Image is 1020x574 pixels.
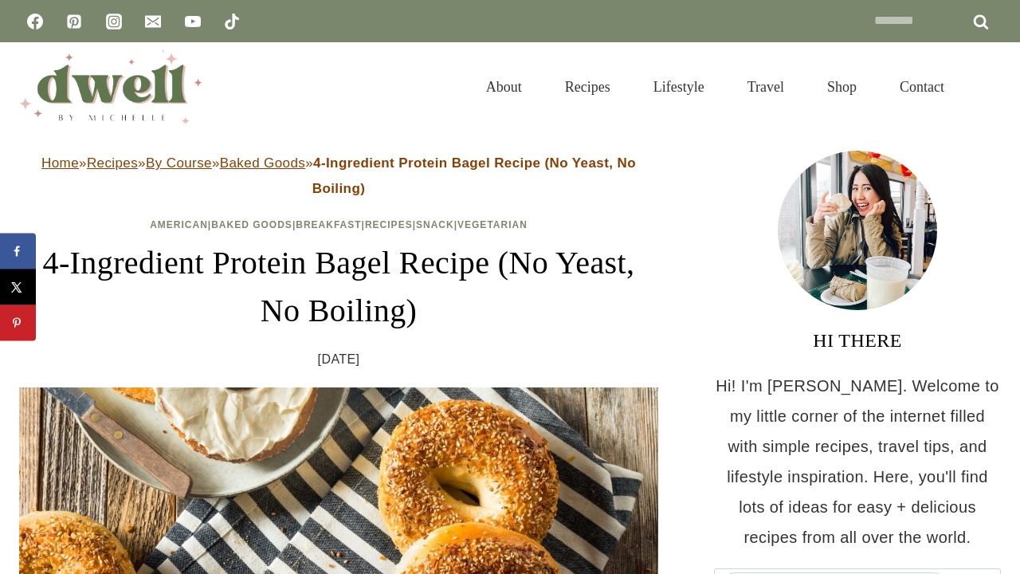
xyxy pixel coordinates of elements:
time: [DATE] [318,348,360,372]
a: American [150,219,208,230]
a: Vegetarian [457,219,528,230]
a: Recipes [543,59,632,115]
a: Home [41,155,79,171]
h3: HI THERE [714,326,1001,355]
a: Shop [806,59,878,115]
h1: 4-Ingredient Protein Bagel Recipe (No Yeast, No Boiling) [19,239,658,335]
span: | | | | | [150,219,528,230]
strong: 4-Ingredient Protein Bagel Recipe (No Yeast, No Boiling) [312,155,636,196]
a: Baked Goods [211,219,292,230]
a: Snack [416,219,454,230]
a: About [465,59,543,115]
img: DWELL by michelle [19,50,202,124]
a: Travel [726,59,806,115]
a: Pinterest [58,6,90,37]
a: Recipes [87,155,138,171]
a: By Course [146,155,212,171]
a: Instagram [98,6,130,37]
span: » » » » [41,155,636,196]
a: Email [137,6,169,37]
a: Lifestyle [632,59,726,115]
a: Contact [878,59,966,115]
button: View Search Form [974,73,1001,100]
a: YouTube [177,6,209,37]
a: Baked Goods [220,155,305,171]
a: Recipes [365,219,413,230]
a: TikTok [216,6,248,37]
nav: Primary Navigation [465,59,966,115]
p: Hi! I'm [PERSON_NAME]. Welcome to my little corner of the internet filled with simple recipes, tr... [714,371,1001,552]
a: Breakfast [296,219,361,230]
a: Facebook [19,6,51,37]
